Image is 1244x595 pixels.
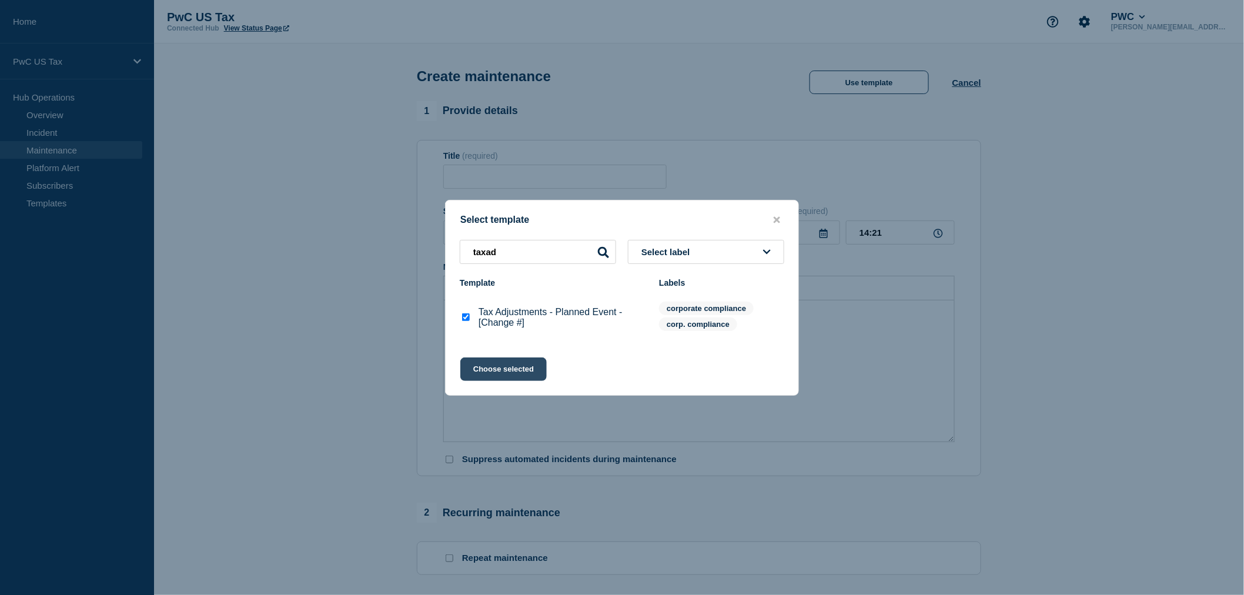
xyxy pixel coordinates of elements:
div: Template [460,278,647,288]
span: corp. compliance [659,317,737,331]
span: corporate compliance [659,302,754,315]
button: Choose selected [460,357,547,381]
input: Tax Adjustments - Planned Event - [Change #] checkbox [462,313,470,321]
button: Select label [628,240,784,264]
span: Select label [641,247,695,257]
div: Select template [446,215,798,226]
div: Labels [659,278,784,288]
p: Tax Adjustments - Planned Event - [Change #] [479,307,647,328]
button: close button [770,215,784,226]
input: Search templates & labels [460,240,616,264]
